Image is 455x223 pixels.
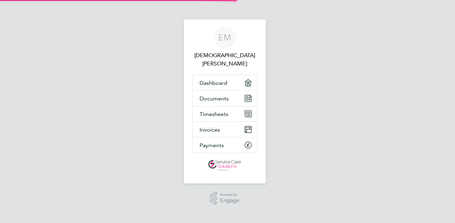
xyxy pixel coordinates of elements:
a: Go to home page [192,160,258,171]
span: Timesheets [200,111,228,117]
span: Powered by [220,192,239,198]
span: Ezekiel Momoh [192,51,258,68]
img: servicecare-logo-retina.png [208,160,241,171]
span: Payments [200,142,224,149]
span: Invoices [200,126,220,133]
a: Invoices [193,122,257,137]
a: EM[DEMOGRAPHIC_DATA][PERSON_NAME] [192,26,258,68]
a: Powered byEngage [210,192,239,205]
a: Documents [193,91,257,106]
span: Dashboard [200,80,227,86]
span: Engage [220,198,239,204]
nav: Main navigation [184,19,266,184]
a: Timesheets [193,106,257,122]
a: Payments [193,137,257,153]
span: EM [218,33,231,42]
a: Dashboard [193,75,257,90]
span: Documents [200,95,229,102]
